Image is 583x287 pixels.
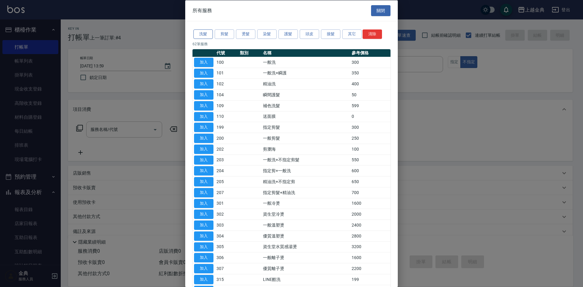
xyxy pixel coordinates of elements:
[261,122,350,133] td: 指定剪髮
[215,263,238,274] td: 307
[194,112,213,121] button: 加入
[215,252,238,263] td: 306
[350,231,390,241] td: 2800
[261,68,350,79] td: 一般洗+瞬護
[194,242,213,251] button: 加入
[350,165,390,176] td: 600
[261,100,350,111] td: 補色洗髮
[261,57,350,68] td: 一般洗
[194,264,213,273] button: 加入
[261,274,350,285] td: LINE酷洗
[215,187,238,198] td: 207
[194,220,213,230] button: 加入
[257,29,277,39] button: 染髮
[215,89,238,100] td: 104
[215,49,238,57] th: 代號
[350,241,390,252] td: 3200
[350,209,390,220] td: 2000
[261,111,350,122] td: 送面膜
[194,144,213,154] button: 加入
[215,100,238,111] td: 109
[194,275,213,284] button: 加入
[215,220,238,231] td: 303
[194,253,213,262] button: 加入
[350,198,390,209] td: 1600
[261,144,350,155] td: 剪瀏海
[261,89,350,100] td: 瞬間護髮
[194,210,213,219] button: 加入
[215,209,238,220] td: 302
[261,198,350,209] td: 一般冷燙
[194,90,213,100] button: 加入
[194,101,213,110] button: 加入
[278,29,298,39] button: 護髮
[261,263,350,274] td: 優質離子燙
[371,5,390,16] button: 關閉
[194,79,213,89] button: 加入
[236,29,255,39] button: 燙髮
[350,100,390,111] td: 599
[350,78,390,89] td: 400
[215,78,238,89] td: 102
[350,263,390,274] td: 2200
[194,68,213,78] button: 加入
[193,29,213,39] button: 洗髮
[194,231,213,241] button: 加入
[300,29,319,39] button: 頭皮
[215,111,238,122] td: 110
[350,252,390,263] td: 1600
[194,57,213,67] button: 加入
[321,29,340,39] button: 接髮
[350,68,390,79] td: 350
[194,177,213,186] button: 加入
[261,220,350,231] td: 一般溫塑燙
[261,252,350,263] td: 一般離子燙
[261,165,350,176] td: 指定剪+一般洗
[261,78,350,89] td: 精油洗
[215,122,238,133] td: 199
[350,220,390,231] td: 2400
[350,49,390,57] th: 參考價格
[350,144,390,155] td: 100
[194,134,213,143] button: 加入
[350,57,390,68] td: 300
[215,133,238,144] td: 200
[350,111,390,122] td: 0
[193,7,212,13] span: 所有服務
[350,89,390,100] td: 50
[194,155,213,165] button: 加入
[261,133,350,144] td: 一般剪髮
[261,187,350,198] td: 指定剪髮+精油洗
[342,29,362,39] button: 其它
[215,29,234,39] button: 剪髮
[350,176,390,187] td: 650
[261,209,350,220] td: 資生堂冷燙
[261,231,350,241] td: 優質溫塑燙
[350,155,390,166] td: 550
[350,274,390,285] td: 199
[194,166,213,176] button: 加入
[215,155,238,166] td: 203
[261,176,350,187] td: 精油洗+不指定剪
[193,41,390,46] p: 62 筆服務
[194,123,213,132] button: 加入
[350,187,390,198] td: 700
[215,231,238,241] td: 304
[215,57,238,68] td: 100
[215,176,238,187] td: 205
[215,165,238,176] td: 204
[194,199,213,208] button: 加入
[215,274,238,285] td: 315
[261,241,350,252] td: 資生堂水質感湯燙
[215,68,238,79] td: 101
[215,144,238,155] td: 202
[261,49,350,57] th: 名稱
[350,122,390,133] td: 300
[194,188,213,197] button: 加入
[363,29,382,39] button: 清除
[261,155,350,166] td: 一般洗+不指定剪髮
[350,133,390,144] td: 250
[215,241,238,252] td: 305
[238,49,262,57] th: 類別
[215,198,238,209] td: 301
